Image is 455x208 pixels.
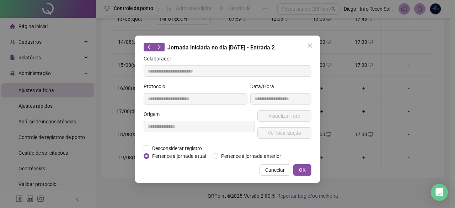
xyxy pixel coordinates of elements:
[144,110,164,118] label: Origem
[259,164,290,176] button: Cancelar
[144,43,154,51] button: left
[154,43,165,51] button: right
[146,44,151,49] span: left
[144,82,170,90] label: Protocolo
[250,82,279,90] label: Data/Hora
[307,43,313,48] span: close
[144,43,311,52] div: Jornada iniciada no dia [DATE] - Entrada 2
[257,110,311,122] button: Visualizar foto
[149,152,209,160] span: Pertence à jornada atual
[157,44,162,49] span: right
[293,164,311,176] button: OK
[149,144,205,152] span: Desconsiderar registro
[265,166,285,174] span: Cancelar
[431,184,448,201] div: Open Intercom Messenger
[144,55,176,63] label: Colaborador
[304,40,316,51] button: Close
[257,127,311,139] button: Ver localização
[218,152,284,160] span: Pertence à jornada anterior
[299,166,306,174] span: OK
